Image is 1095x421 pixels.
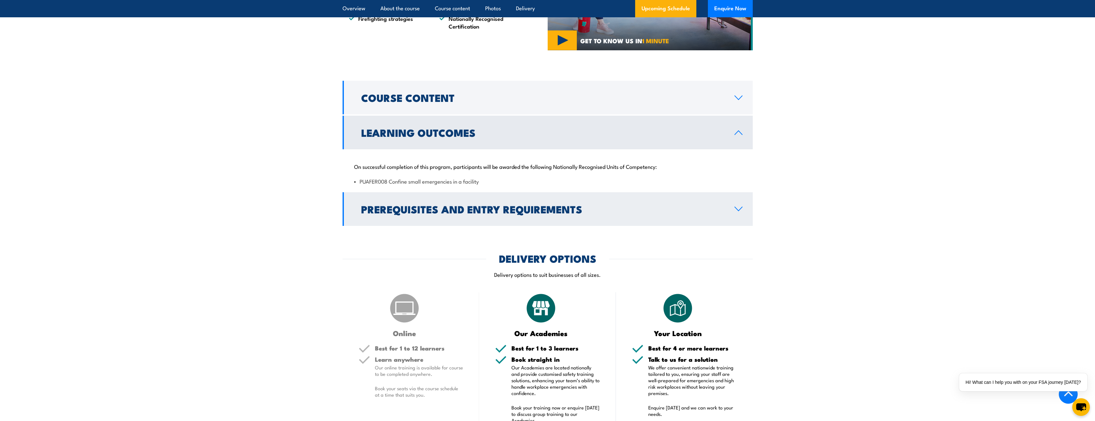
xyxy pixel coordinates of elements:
[354,163,741,169] p: On successful completion of this program, participants will be awarded the following Nationally R...
[648,356,737,362] h5: Talk to us for a solution
[343,116,753,149] a: Learning Outcomes
[580,38,669,44] span: GET TO KNOW US IN
[359,329,451,337] h3: Online
[375,385,463,398] p: Book your seats via the course schedule at a time that suits you.
[511,364,600,396] p: Our Academies are located nationally and provide customised safety training solutions, enhancing ...
[343,192,753,226] a: Prerequisites and Entry Requirements
[375,356,463,362] h5: Learn anywhere
[959,373,1087,391] div: Hi! What can I help you with on your FSA journey [DATE]?
[648,404,737,417] p: Enquire [DATE] and we can work to your needs.
[511,345,600,351] h5: Best for 1 to 3 learners
[632,329,724,337] h3: Your Location
[439,15,518,30] li: Nationally Recognised Certification
[648,364,737,396] p: We offer convenient nationwide training tailored to you, ensuring your staff are well-prepared fo...
[375,364,463,377] p: Our online training is available for course to be completed anywhere.
[361,204,724,213] h2: Prerequisites and Entry Requirements
[499,254,596,263] h2: DELIVERY OPTIONS
[375,345,463,351] h5: Best for 1 to 12 learners
[361,128,724,137] h2: Learning Outcomes
[642,36,669,45] strong: 1 MINUTE
[511,356,600,362] h5: Book straight in
[343,271,753,278] p: Delivery options to suit businesses of all sizes.
[495,329,587,337] h3: Our Academies
[343,81,753,114] a: Course Content
[361,93,724,102] h2: Course Content
[354,177,741,185] li: PUAFER008 Confine small emergencies in a facility
[648,345,737,351] h5: Best for 4 or more learners
[1072,398,1090,416] button: chat-button
[349,15,428,30] li: Firefighting strategies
